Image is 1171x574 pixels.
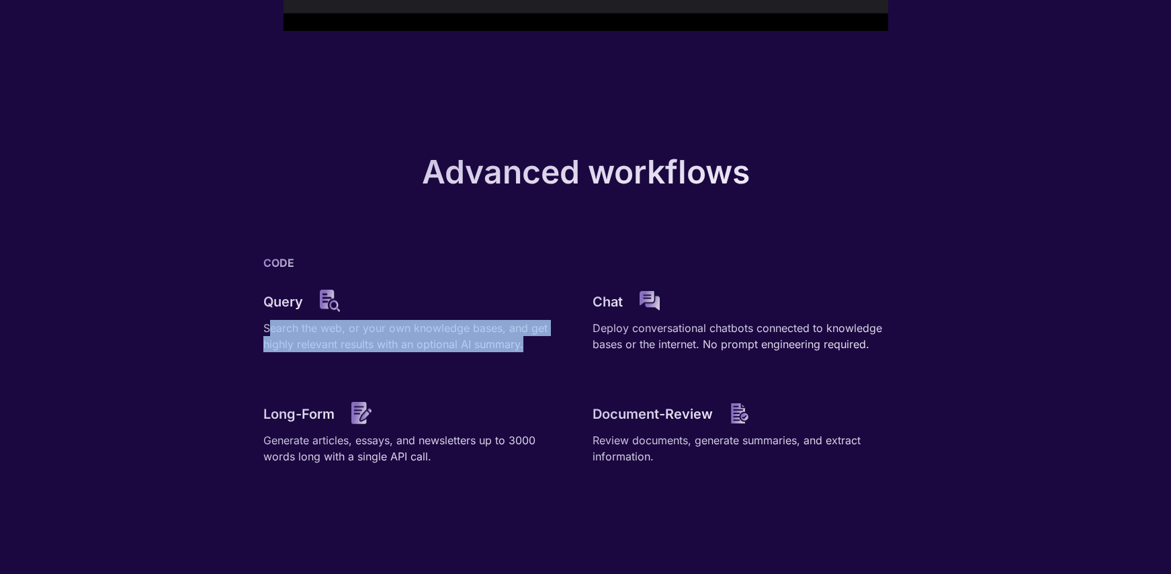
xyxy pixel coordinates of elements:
p: Document-Review [593,406,713,422]
p: Search the web, or your own knowledge bases, and get highly relevant results with an optional AI ... [263,320,576,352]
p: Advanced workflows [422,152,750,192]
p: CODE [263,256,294,270]
p: Generate articles, essays, and newsletters up to 3000 words long with a single API call. [263,432,559,464]
p: Chat [593,294,623,310]
p: Long-Form [263,406,335,422]
img: ZJlfcx0QfMOU6m845yo28T3MaGlwZWDdOFdAUfTRs6d8LoZH8tGa5TZBVziUKPjaYDA4+YEH71uEIccWSp769OX9HE1NamF8g... [351,402,372,425]
img: AUHsu4Nv+6WYAAAAAElFTkSuQmCC [640,291,660,311]
p: Deploy conversational chatbots connected to knowledge bases or the internet. No prompt engineerin... [593,320,905,352]
p: Query [263,294,303,310]
img: 3yVMGCWodJQAAAABJRU5ErkJggg== [730,403,750,423]
p: Review documents, generate summaries, and extract information. [593,432,888,464]
img: D8OFly11X8HbAAAAAElFTkSuQmCC [320,290,340,313]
